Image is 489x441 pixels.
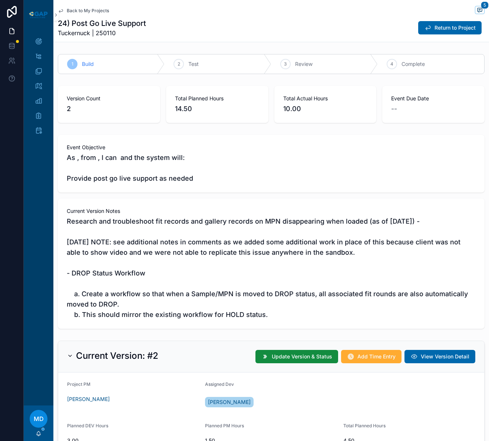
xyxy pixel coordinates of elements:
span: 10.00 [283,104,368,114]
button: Add Time Entry [341,350,402,363]
button: Return to Project [418,21,482,34]
span: 2 [67,104,151,114]
span: Event Objective [67,144,476,151]
span: Current Version Notes [67,207,476,215]
span: -- [391,104,397,114]
span: MD [34,414,44,423]
span: 5 [481,1,489,9]
img: App logo [28,10,49,19]
span: Complete [402,60,425,68]
a: Back to My Projects [58,8,109,14]
span: Test [188,60,199,68]
span: 3 [284,61,287,67]
span: Add Time Entry [357,353,396,360]
h2: Current Version: #2 [76,350,158,362]
span: Update Version & Status [272,353,332,360]
span: Review [295,60,313,68]
span: 1 [72,61,73,67]
span: As , from , I can and the system will: Provide post go live support as needed [67,153,476,184]
span: Research and troubleshoot fit records and gallery records on MPN disappearing when loaded (as of ... [67,216,476,320]
button: Update Version & Status [255,350,338,363]
span: Version Count [67,95,151,102]
span: Tuckernuck | 250110 [58,29,146,37]
span: Planned PM Hours [205,423,244,428]
span: Total Actual Hours [283,95,368,102]
span: Assigned Dev [205,381,234,387]
button: View Version Detail [404,350,475,363]
span: Project PM [67,381,90,387]
span: 4 [390,61,393,67]
span: Return to Project [435,24,476,31]
span: Total Planned Hours [343,423,386,428]
button: 5 [475,6,485,15]
span: 14.50 [175,104,260,114]
span: Event Due Date [391,95,476,102]
a: [PERSON_NAME] [67,395,110,403]
span: Total Planned Hours [175,95,260,102]
h1: 24) Post Go Live Support [58,18,146,29]
a: [PERSON_NAME] [205,397,254,407]
span: View Version Detail [421,353,469,360]
span: Back to My Projects [67,8,109,14]
div: scrollable content [24,30,53,147]
span: [PERSON_NAME] [208,398,251,406]
span: 2 [178,61,180,67]
span: Planned DEV Hours [67,423,108,428]
span: Build [82,60,94,68]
